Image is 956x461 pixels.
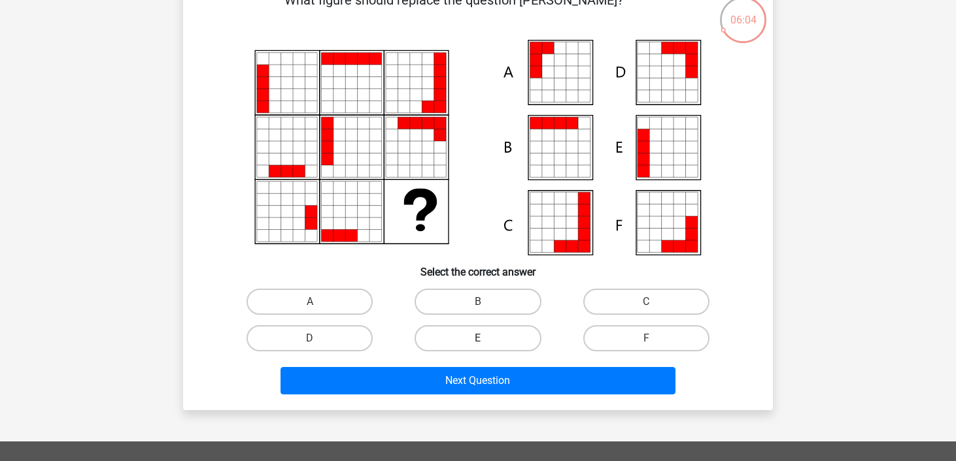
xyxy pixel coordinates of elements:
[583,289,709,315] label: C
[247,289,373,315] label: A
[415,325,541,351] label: E
[281,367,676,394] button: Next Question
[247,325,373,351] label: D
[583,325,709,351] label: F
[415,289,541,315] label: B
[204,255,752,278] h6: Select the correct answer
